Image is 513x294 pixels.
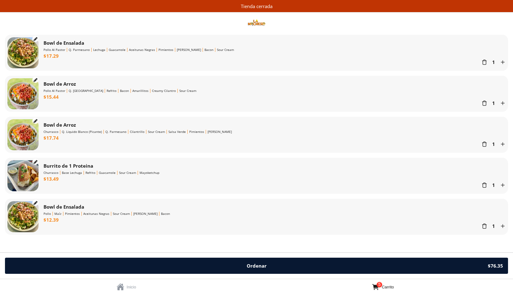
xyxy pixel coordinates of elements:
[119,170,136,176] span: Sour Cream
[44,88,65,94] span: Pollo Al Pastor
[204,47,213,53] span: Bacon
[132,88,149,94] span: Amarillitos
[500,182,506,188] button: 
[179,88,196,94] span: Sour Cream
[34,37,38,41] button: 
[34,119,38,123] button: 
[133,210,158,217] span: [PERSON_NAME]
[62,129,102,135] span: Q. Liquido Blanco (Picante)
[492,59,495,65] div: 1
[500,141,506,147] button: 
[482,100,487,106] button: 
[492,100,495,106] div: 1
[492,182,495,188] div: 1
[113,210,130,217] span: Sour Cream
[500,59,506,65] button: 
[34,160,38,164] button: 
[377,282,382,288] span: 5
[69,88,103,94] span: Q. [GEOGRAPHIC_DATA]
[44,170,58,176] span: Churrasco
[109,47,126,53] span: Guacamole
[482,182,487,188] button: 
[105,129,126,135] span: Q. Parmesano
[34,201,38,205] button: 
[44,129,58,135] span: Churrasco
[62,170,82,176] span: Base Lechuga
[241,3,273,9] div: Tienda cerrada
[5,258,508,274] button: Ordenar$76.35
[482,59,487,65] button: 
[148,129,165,135] span: Sour Cream
[107,88,117,94] span: Refrito
[99,170,116,176] span: Guacamole
[488,263,503,269] div: $76.35
[44,40,84,46] span: Bowl de Ensalada
[44,122,76,128] span: Bowl de Arroz
[161,210,170,217] span: Bacon
[208,129,232,135] span: [PERSON_NAME]
[129,47,155,53] span: Aceitunas Negras
[482,223,487,229] button: 
[492,223,495,229] div: 1
[168,129,186,135] span: Salsa Verde
[217,47,234,53] span: Sour Cream
[44,204,84,210] span: Bowl de Ensalada
[85,170,95,176] span: Refrito
[44,163,93,169] span: Burrito de 1 Proteina
[44,135,59,141] div: $17.74
[382,285,394,289] span: Carrito
[44,210,51,217] span: Pollo
[189,129,204,135] span: Pimientos
[44,176,59,182] div: $13.49
[158,47,173,53] span: Pimientos
[44,81,76,87] span: Bowl de Arroz
[44,53,59,59] div: $17.29
[44,217,59,223] div: $12.39
[83,210,109,217] span: Aceitunas Negras
[492,141,495,147] div: 1
[130,129,144,135] span: Cilantrillo
[69,47,90,53] span: Q. Parmesano
[152,88,176,94] span: Creamy Cilantro
[500,223,506,229] button: 
[44,94,59,100] div: $15.44
[500,100,506,106] button: 
[44,47,65,53] span: Pollo Al Pastor
[140,170,159,176] span: Mayoketchup
[127,285,136,289] span: Inicio
[117,283,124,291] button: 
[93,47,105,53] span: Lechuga
[247,263,267,269] div: Ordenar
[482,141,487,147] button: 
[34,78,38,82] button: 
[177,47,201,53] span: [PERSON_NAME]
[54,210,62,217] span: Maíz
[65,210,80,217] span: Pimientos
[120,88,129,94] span: Bacon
